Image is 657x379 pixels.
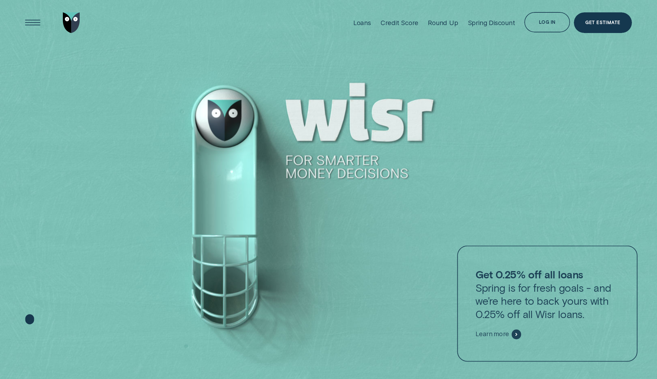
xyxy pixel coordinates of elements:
[475,268,619,321] p: Spring is for fresh goals - and we’re here to back yours with 0.25% off all Wisr loans.
[381,19,419,27] div: Credit Score
[475,330,509,339] span: Learn more
[428,19,458,27] div: Round Up
[475,268,583,280] strong: Get 0.25% off all loans
[524,12,570,33] button: Log in
[574,12,632,33] a: Get Estimate
[457,246,637,362] a: Get 0.25% off all loansSpring is for fresh goals - and we’re here to back yours with 0.25% off al...
[63,12,80,33] img: Wisr
[23,12,43,33] button: Open Menu
[353,19,371,27] div: Loans
[468,19,515,27] div: Spring Discount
